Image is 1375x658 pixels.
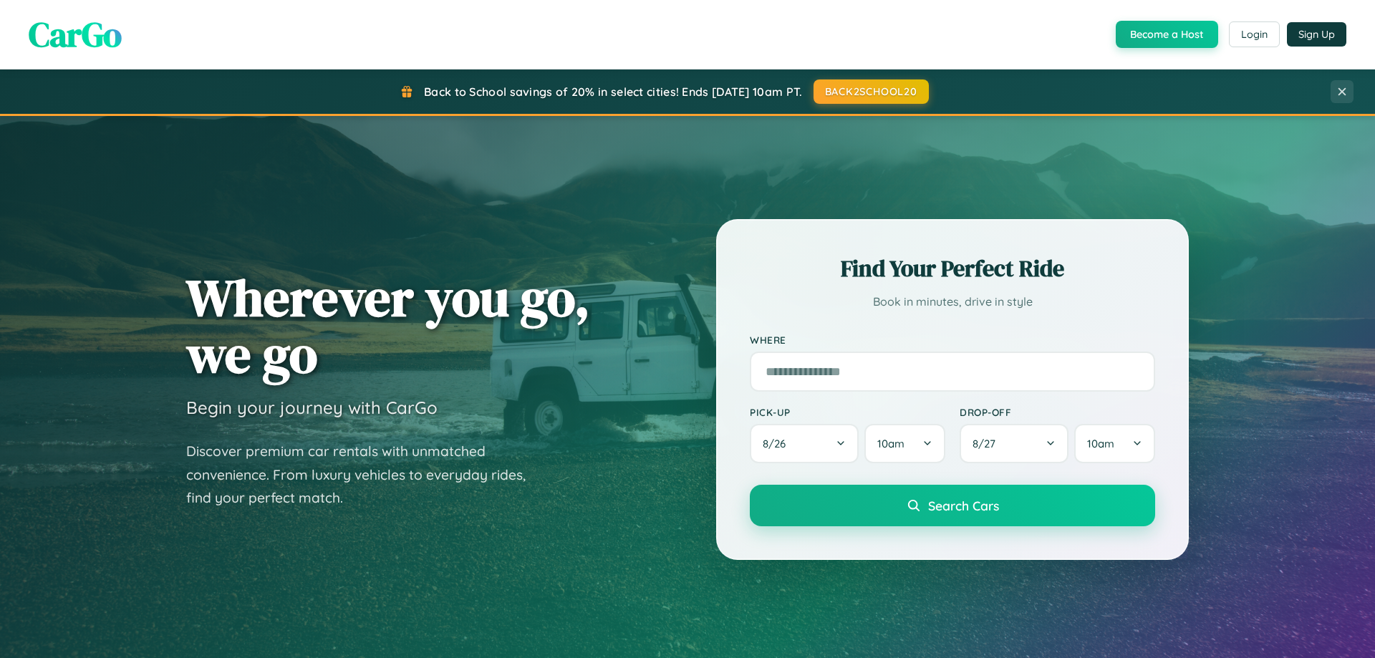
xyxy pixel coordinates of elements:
button: Login [1229,21,1280,47]
h3: Begin your journey with CarGo [186,397,438,418]
button: Become a Host [1116,21,1218,48]
button: BACK2SCHOOL20 [814,79,929,104]
span: 10am [877,437,904,450]
span: CarGo [29,11,122,58]
label: Where [750,334,1155,346]
button: 10am [864,424,945,463]
button: 8/26 [750,424,859,463]
p: Discover premium car rentals with unmatched convenience. From luxury vehicles to everyday rides, ... [186,440,544,510]
span: 8 / 27 [973,437,1003,450]
span: 10am [1087,437,1114,450]
span: Back to School savings of 20% in select cities! Ends [DATE] 10am PT. [424,84,802,99]
label: Drop-off [960,406,1155,418]
button: Search Cars [750,485,1155,526]
label: Pick-up [750,406,945,418]
button: 8/27 [960,424,1068,463]
p: Book in minutes, drive in style [750,291,1155,312]
h1: Wherever you go, we go [186,269,590,382]
span: Search Cars [928,498,999,513]
button: 10am [1074,424,1155,463]
span: 8 / 26 [763,437,793,450]
button: Sign Up [1287,22,1346,47]
h2: Find Your Perfect Ride [750,253,1155,284]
